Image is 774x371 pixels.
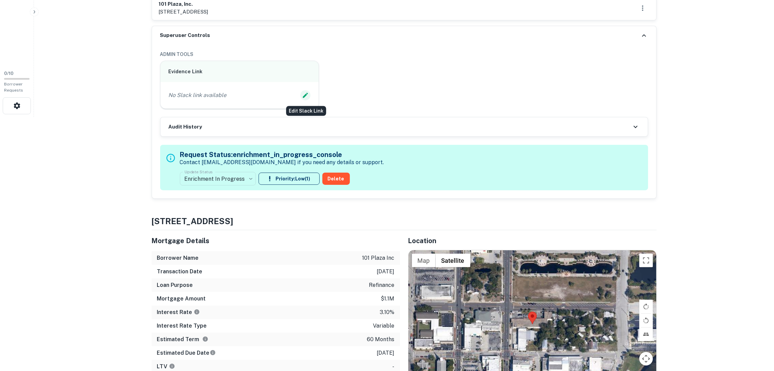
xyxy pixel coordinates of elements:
button: Rotate map counterclockwise [639,314,653,327]
p: - [393,363,395,371]
p: $1.1m [381,295,395,303]
h6: 101 plaza, inc. [159,0,208,8]
h6: Transaction Date [157,268,203,276]
p: [DATE] [377,349,395,357]
h6: Superuser Controls [160,32,210,39]
button: Toggle fullscreen view [639,254,653,267]
h6: Loan Purpose [157,281,193,289]
button: Map camera controls [639,352,653,366]
label: Update Status [185,169,213,175]
h6: LTV [157,363,175,371]
p: refinance [369,281,395,289]
p: variable [373,322,395,330]
button: Show satellite imagery [436,254,470,267]
h6: Estimated Term [157,335,208,344]
svg: The interest rates displayed on the website are for informational purposes only and may be report... [194,309,200,315]
svg: Estimate is based on a standard schedule for this type of loan. [210,350,216,356]
div: Enrichment In Progress [180,169,256,188]
p: No Slack link available [169,91,227,99]
div: Edit Slack Link [286,106,326,116]
span: 0 / 10 [4,71,14,76]
p: [DATE] [377,268,395,276]
button: Edit Slack Link [300,90,310,100]
button: Priority:Low(1) [259,173,320,185]
h5: Location [408,236,657,246]
p: 101 plaza inc [362,254,395,262]
p: 3.10% [380,308,395,316]
svg: LTVs displayed on the website are for informational purposes only and may be reported incorrectly... [169,363,175,369]
h6: Evidence Link [169,68,311,76]
p: 60 months [367,335,395,344]
h6: Audit History [169,123,202,131]
p: [STREET_ADDRESS] [159,8,208,16]
iframe: Chat Widget [740,317,774,349]
button: Rotate map clockwise [639,300,653,313]
button: Show street map [412,254,436,267]
h4: [STREET_ADDRESS] [152,215,657,227]
h6: Mortgage Amount [157,295,206,303]
button: Tilt map [639,328,653,341]
p: Contact [EMAIL_ADDRESS][DOMAIN_NAME] if you need any details or support. [180,158,384,167]
h6: Interest Rate [157,308,200,316]
h6: Interest Rate Type [157,322,207,330]
h6: Borrower Name [157,254,199,262]
h6: ADMIN TOOLS [160,51,648,58]
h6: Estimated Due Date [157,349,216,357]
svg: Term is based on a standard schedule for this type of loan. [202,336,208,342]
button: Delete [322,173,350,185]
h5: Request Status: enrichment_in_progress_console [180,150,384,160]
h5: Mortgage Details [152,236,400,246]
span: Borrower Requests [4,82,23,93]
